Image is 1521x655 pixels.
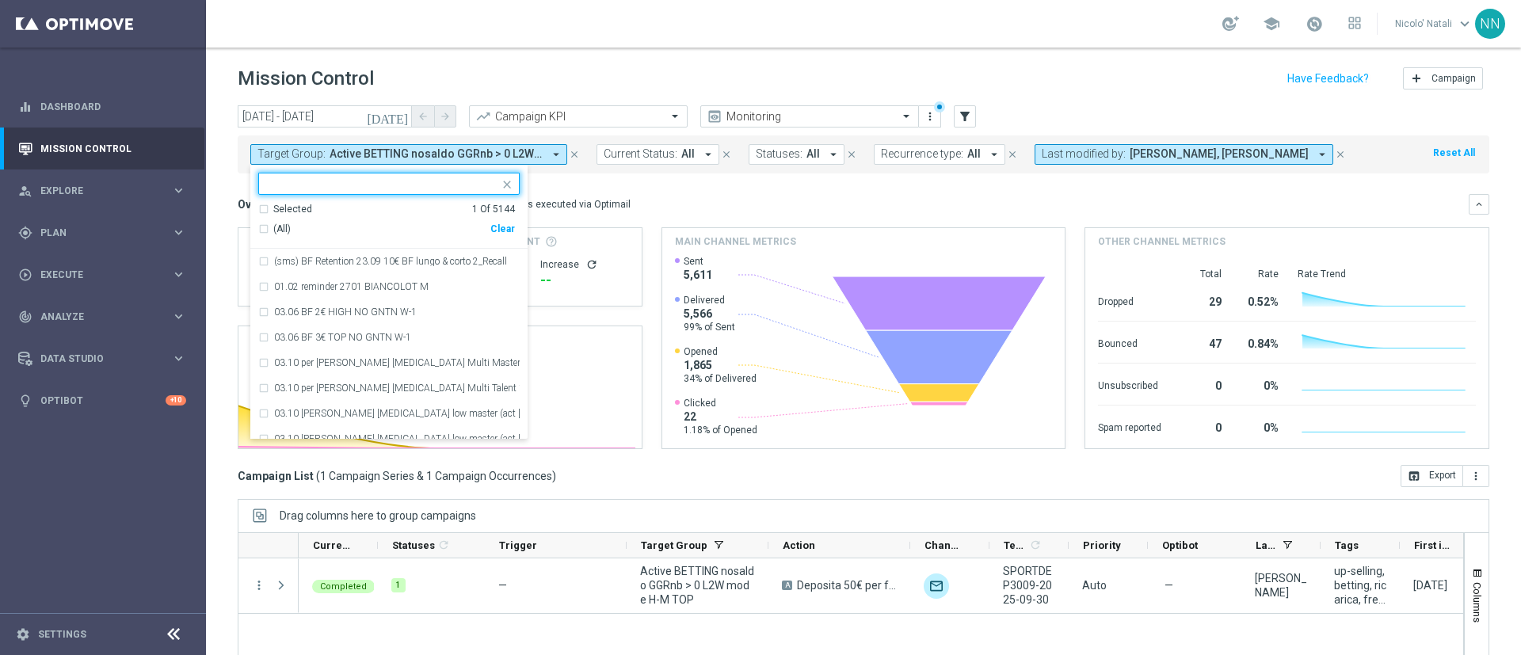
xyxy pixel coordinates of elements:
[18,310,32,324] i: track_changes
[40,86,186,128] a: Dashboard
[585,258,598,271] button: refresh
[1035,144,1333,165] button: Last modified by: [PERSON_NAME], [PERSON_NAME] arrow_drop_down
[238,197,288,211] h3: Overview:
[18,268,171,282] div: Execute
[1098,413,1161,439] div: Spam reported
[1098,329,1161,355] div: Bounced
[1463,465,1489,487] button: more_vert
[1180,371,1222,397] div: 0
[1098,288,1161,313] div: Dropped
[18,184,32,198] i: person_search
[18,352,171,366] div: Data Studio
[597,144,719,165] button: Current Status: All arrow_drop_down
[641,539,707,551] span: Target Group
[721,149,732,160] i: close
[1130,147,1309,161] span: [PERSON_NAME], [PERSON_NAME]
[40,354,171,364] span: Data Studio
[17,268,187,281] button: play_circle_outline Execute keyboard_arrow_right
[250,144,567,165] button: Target Group: Active BETTING nosaldo GGRnb > 0 L2W mode H-M TOP arrow_drop_down
[540,271,628,290] div: --
[806,147,820,161] span: All
[440,111,451,122] i: arrow_forward
[18,100,32,114] i: equalizer
[1162,539,1198,551] span: Optibot
[1241,371,1279,397] div: 0%
[280,509,476,522] div: Row Groups
[782,581,792,590] span: A
[749,144,844,165] button: Statuses: All arrow_drop_down
[640,564,755,607] span: Active BETTING nosaldo GGRnb > 0 L2W mode H-M TOP
[280,509,476,522] span: Drag columns here to group campaigns
[17,227,187,239] button: gps_fixed Plan keyboard_arrow_right
[17,101,187,113] div: equalizer Dashboard
[874,144,1005,165] button: Recurrence type: All arrow_drop_down
[313,539,351,551] span: Current Status
[18,310,171,324] div: Analyze
[684,424,757,436] span: 1.18% of Opened
[238,105,412,128] input: Select date range
[1007,149,1018,160] i: close
[684,358,757,372] span: 1,865
[846,149,857,160] i: close
[1333,146,1348,163] button: close
[684,307,735,321] span: 5,566
[1042,147,1126,161] span: Last modified by:
[1287,73,1369,84] input: Have Feedback?
[987,147,1001,162] i: arrow_drop_down
[330,147,543,161] span: Active BETTING nosaldo GGRnb > 0 L2W mode H-M TOP
[967,147,981,161] span: All
[258,299,520,325] div: 03.06 BF 2€ HIGH NO GNTN W-1
[17,143,187,155] button: Mission Control
[1180,329,1222,355] div: 47
[1335,539,1359,551] span: Tags
[1241,268,1279,280] div: Rate
[707,109,722,124] i: preview
[1298,268,1476,280] div: Rate Trend
[1401,465,1463,487] button: open_in_browser Export
[412,105,434,128] button: arrow_back
[392,539,435,551] span: Statuses
[18,226,171,240] div: Plan
[1165,578,1173,592] span: —
[1241,329,1279,355] div: 0.84%
[320,469,552,483] span: 1 Campaign Series & 1 Campaign Occurrences
[1098,371,1161,397] div: Unsubscribed
[1393,12,1475,36] a: Nicolo' Natalikeyboard_arrow_down
[18,184,171,198] div: Explore
[684,345,757,358] span: Opened
[1414,539,1452,551] span: First in Range
[1408,470,1420,482] i: open_in_browser
[569,149,580,160] i: close
[684,268,712,282] span: 5,611
[437,539,450,551] i: refresh
[258,350,520,375] div: 03.10 per recupero consensi Multi Master Low 1st Lottery
[40,228,171,238] span: Plan
[1098,234,1226,249] h4: Other channel metrics
[40,186,171,196] span: Explore
[924,539,963,551] span: Channel
[250,203,528,440] ng-dropdown-panel: Options list
[1315,147,1329,162] i: arrow_drop_down
[684,294,735,307] span: Delivered
[17,310,187,323] div: track_changes Analyze keyboard_arrow_right
[756,147,802,161] span: Statuses:
[274,307,417,317] label: 03.06 BF 2€ HIGH NO GNTN W-1
[258,325,520,350] div: 03.06 BF 3€ TOP NO GNTN W-1
[417,111,429,122] i: arrow_back
[499,539,537,551] span: Trigger
[18,226,32,240] i: gps_fixed
[16,627,30,642] i: settings
[1334,564,1386,607] span: up-selling, betting, ricarica, freebet, talent + expert
[1027,536,1042,554] span: Calculate column
[1005,146,1020,163] button: close
[1431,144,1477,162] button: Reset All
[274,358,520,367] label: 03.10 per [PERSON_NAME] [MEDICAL_DATA] Multi Master Low 1st Lottery
[1471,582,1484,623] span: Columns
[171,225,186,240] i: keyboard_arrow_right
[453,353,629,372] h2: 1.18%
[604,147,677,161] span: Current Status:
[166,395,186,406] div: +10
[934,101,945,112] div: There are unsaved changes
[1004,539,1027,551] span: Templates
